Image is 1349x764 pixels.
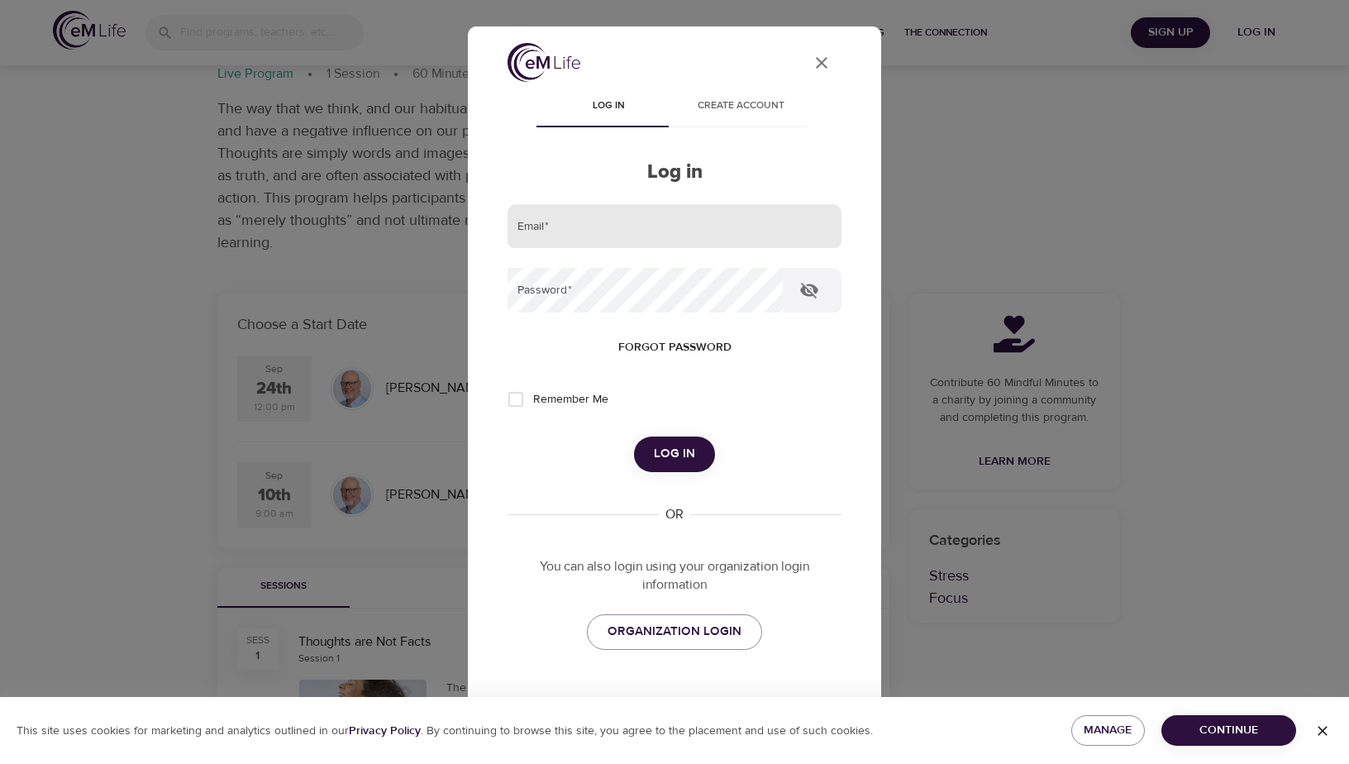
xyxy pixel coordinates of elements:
[634,437,715,471] button: Log in
[1175,720,1284,741] span: Continue
[659,505,690,524] div: OR
[508,88,841,127] div: disabled tabs example
[612,332,738,363] button: Forgot password
[608,621,741,642] span: ORGANIZATION LOGIN
[552,98,665,115] span: Log in
[533,391,608,408] span: Remember Me
[654,443,695,465] span: Log in
[684,98,797,115] span: Create account
[508,557,841,595] p: You can also login using your organization login information
[618,337,732,358] span: Forgot password
[587,614,762,649] a: ORGANIZATION LOGIN
[1084,720,1132,741] span: Manage
[802,43,841,83] button: close
[508,160,841,184] h2: Log in
[349,723,421,738] b: Privacy Policy
[508,43,580,82] img: logo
